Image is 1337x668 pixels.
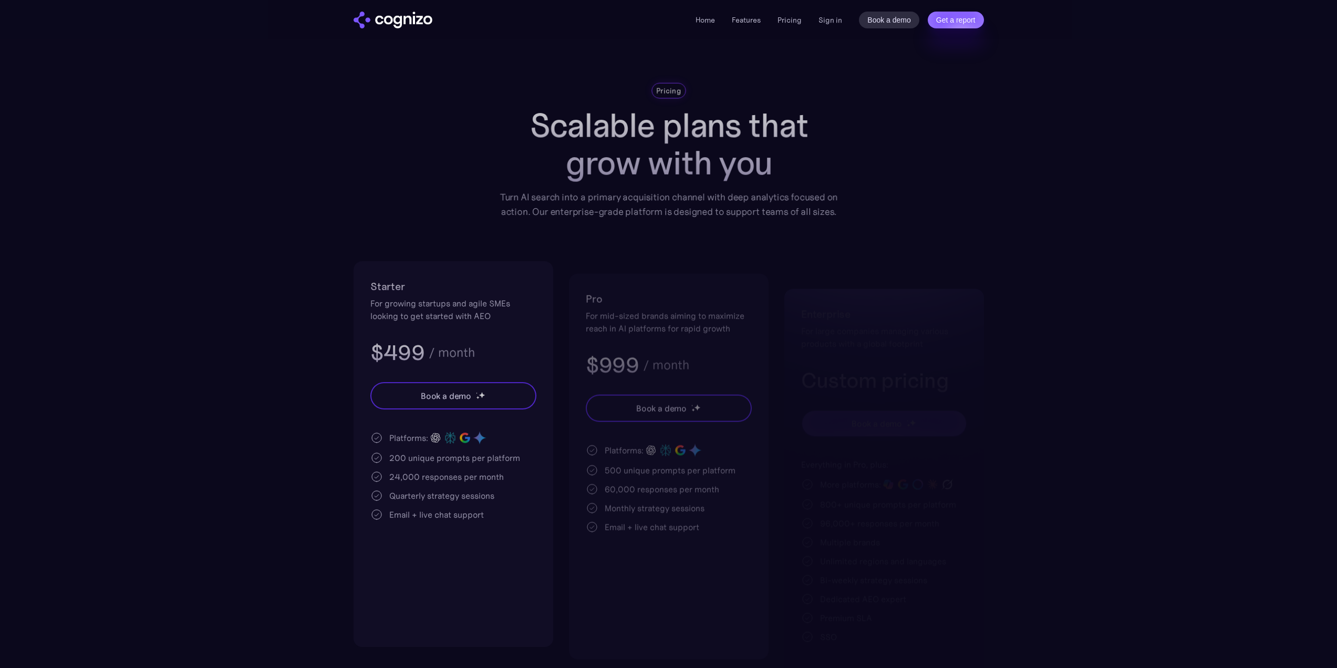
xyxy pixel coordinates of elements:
[928,12,984,28] a: Get a report
[370,339,424,366] h3: $499
[906,420,908,422] img: star
[370,297,536,322] div: For growing startups and agile SMEs looking to get started with AEO
[859,12,919,28] a: Book a demo
[820,478,881,491] div: More platforms:
[586,291,752,307] h2: Pro
[818,14,842,26] a: Sign in
[642,359,689,372] div: / month
[636,402,686,415] div: Book a demo
[389,451,520,464] div: 200 unique prompts per platform
[906,424,910,427] img: star
[778,15,802,25] a: Pricing
[475,392,477,394] img: star
[909,419,916,426] img: star
[586,352,639,379] h3: $999
[478,392,485,398] img: star
[370,382,536,409] a: Book a demostarstarstar
[605,464,735,477] div: 500 unique prompts per platform
[605,521,699,533] div: Email + live chat support
[605,502,704,515] div: Monthly strategy sessions
[696,15,715,25] a: Home
[820,574,927,587] div: Bi-weekly strategy sessions
[801,325,967,350] div: For large companies managing various products with a global footprint
[801,306,967,323] h2: Enterprise
[851,417,901,430] div: Book a demo
[691,408,695,412] img: star
[691,405,692,406] img: star
[656,86,681,96] div: Pricing
[820,498,956,511] div: 800+ unique prompts per platform
[389,431,428,444] div: Platforms:
[801,458,967,471] div: Everything in Pro, plus:
[389,508,484,521] div: Email + live chat support
[389,470,504,483] div: 24,000 responses per month
[820,631,837,643] div: SSO
[801,410,967,437] a: Book a demostarstarstar
[732,15,761,25] a: Features
[389,489,494,502] div: Quarterly strategy sessions
[820,536,880,549] div: Multiple brands
[693,404,700,410] img: star
[820,555,946,568] div: Unlimited regions and languages
[801,367,967,394] h3: Custom pricing
[605,483,719,496] div: 60,000 responses per month
[475,396,479,399] img: star
[605,444,644,457] div: Platforms:
[420,389,471,402] div: Book a demo
[820,612,872,624] div: Premium SLA
[354,12,432,28] img: cognizo logo
[586,395,752,422] a: Book a demostarstarstar
[428,346,474,359] div: / month
[354,12,432,28] a: home
[820,517,939,530] div: 96,000+ responses per month
[586,310,752,335] div: For mid-sized brands aiming to maximize reach in AI platforms for rapid growth
[492,190,845,219] div: Turn AI search into a primary acquisition channel with deep analytics focused on action. Our ente...
[370,278,536,295] h2: Starter
[492,107,845,181] h1: Scalable plans that grow with you
[820,593,906,605] div: Dedicated AEO expert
